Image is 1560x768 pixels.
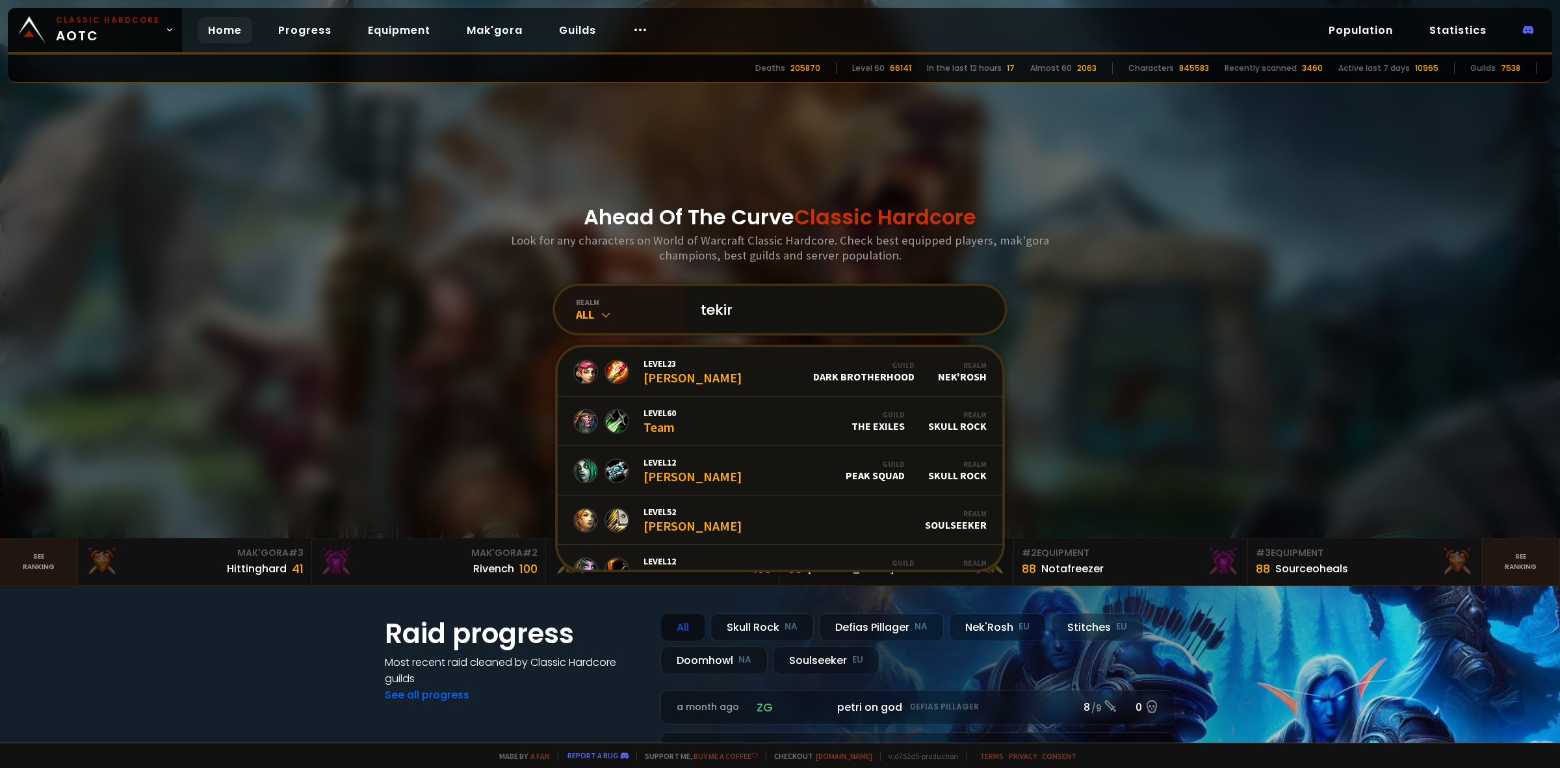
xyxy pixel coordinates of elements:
[1051,613,1143,641] div: Stitches
[385,654,645,687] h4: Most recent raid cleaned by Classic Hardcore guilds
[1415,62,1438,74] div: 10965
[1042,751,1076,761] a: Consent
[523,546,538,559] span: # 2
[385,687,469,702] a: See all progress
[554,546,772,560] div: Mak'Gora
[530,751,550,761] a: a fan
[938,360,987,383] div: Nek'Rosh
[636,751,758,761] span: Support me,
[1116,620,1127,633] small: EU
[1275,561,1348,577] div: Sourceoheals
[928,459,987,482] div: Skull Rock
[385,613,645,654] h1: Raid progress
[1318,17,1403,44] a: Population
[1009,751,1037,761] a: Privacy
[694,751,758,761] a: Buy me a coffee
[693,286,989,333] input: Search a character...
[819,613,944,641] div: Defias Pillager
[660,613,705,641] div: All
[1225,62,1297,74] div: Recently scanned
[1128,62,1174,74] div: Characters
[8,8,182,52] a: Classic HardcoreAOTC
[1256,546,1474,560] div: Equipment
[949,613,1046,641] div: Nek'Rosh
[794,202,976,232] span: Classic Hardcore
[643,555,677,583] div: Teags
[320,546,538,560] div: Mak'Gora
[851,410,905,419] div: Guild
[880,751,958,761] span: v. d752d5 - production
[643,457,742,468] span: Level 12
[816,751,872,761] a: [DOMAIN_NAME]
[738,654,751,667] small: NA
[576,307,685,322] div: All
[643,358,742,369] span: Level 23
[1014,538,1248,585] a: #2Equipment88Notafreezer
[785,620,798,633] small: NA
[1256,546,1271,559] span: # 3
[491,751,550,761] span: Made by
[1030,62,1072,74] div: Almost 60
[558,446,1002,496] a: Level12[PERSON_NAME]GuildPeak SquadRealmSkull Rock
[78,538,312,585] a: Mak'Gora#3Hittinghard41
[56,14,160,26] small: Classic Hardcore
[928,410,987,419] div: Realm
[289,546,304,559] span: # 3
[925,509,987,531] div: Soulseeker
[790,62,820,74] div: 205870
[312,538,546,585] a: Mak'Gora#2Rivench100
[928,410,987,432] div: Skull Rock
[660,646,768,674] div: Doomhowl
[643,555,677,567] span: Level 12
[660,690,1175,724] a: a month agozgpetri on godDefias Pillager8 /90
[643,457,742,484] div: [PERSON_NAME]
[643,358,742,386] div: [PERSON_NAME]
[227,561,287,577] div: Hittinghard
[1302,62,1323,74] div: 3460
[86,546,304,560] div: Mak'Gora
[558,397,1002,446] a: Level60TeamGuildThe ExilesRealmSkull Rock
[773,646,879,674] div: Soulseeker
[927,62,1002,74] div: In the last 12 hours
[849,558,915,568] div: Guild
[567,750,618,760] a: Report a bug
[890,62,911,74] div: 66141
[1501,62,1520,74] div: 7538
[852,62,885,74] div: Level 60
[1041,561,1104,577] div: Notafreezer
[643,506,742,518] span: Level 52
[558,347,1002,397] a: Level23[PERSON_NAME]GuildDark BrotherhoodRealmNek'Rosh
[938,360,987,370] div: Realm
[938,558,987,568] div: Realm
[576,297,685,307] div: realm
[549,17,606,44] a: Guilds
[519,560,538,577] div: 100
[813,360,915,383] div: Dark Brotherhood
[710,613,814,641] div: Skull Rock
[1179,62,1209,74] div: 845583
[766,751,872,761] span: Checkout
[1022,546,1240,560] div: Equipment
[660,732,1175,767] a: a month agoroaqpetri on godDefias Pillager5 /60
[643,506,742,534] div: [PERSON_NAME]
[56,14,160,46] span: AOTC
[558,545,1002,594] a: Level12TeagsGuildTwitch ChatRealmNek'Rosh
[456,17,533,44] a: Mak'gora
[1022,546,1037,559] span: # 2
[925,509,987,518] div: Realm
[851,410,905,432] div: The Exiles
[584,202,976,233] h1: Ahead Of The Curve
[546,538,780,585] a: Mak'Gora#1Rîvench100
[268,17,342,44] a: Progress
[558,496,1002,545] a: Level52[PERSON_NAME]RealmSoulseeker
[1338,62,1410,74] div: Active last 7 days
[473,561,514,577] div: Rivench
[1482,538,1560,585] a: Seeranking
[643,407,676,435] div: Team
[643,407,676,419] span: Level 60
[357,17,441,44] a: Equipment
[755,62,785,74] div: Deaths
[938,558,987,581] div: Nek'Rosh
[928,459,987,469] div: Realm
[292,560,304,577] div: 41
